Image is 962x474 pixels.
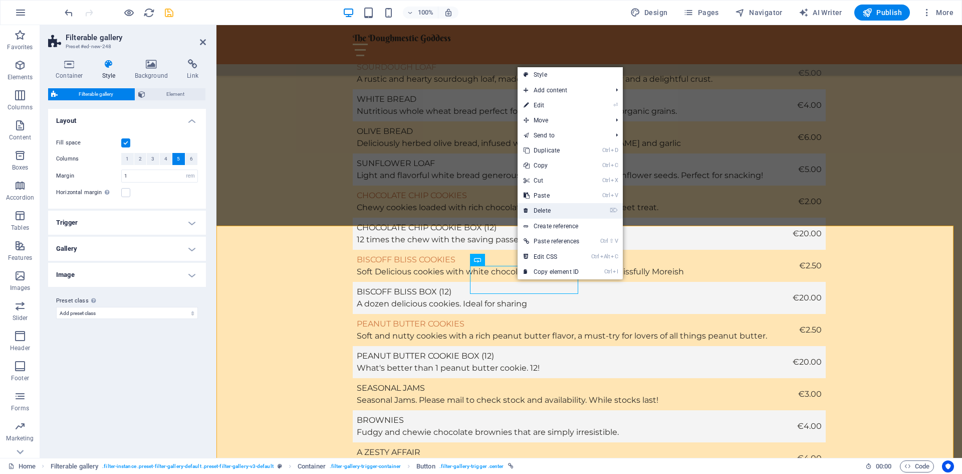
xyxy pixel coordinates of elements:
[610,207,618,214] i: ⌦
[613,268,618,275] i: I
[735,8,783,18] span: Navigator
[518,203,585,218] a: ⌦Delete
[600,253,610,260] i: Alt
[48,237,206,261] h4: Gallery
[922,8,953,18] span: More
[518,188,585,203] a: CtrlVPaste
[799,8,842,18] span: AI Writer
[10,284,31,292] p: Images
[151,153,154,165] span: 3
[179,59,206,80] h4: Link
[602,147,610,153] i: Ctrl
[518,143,585,158] a: CtrlDDuplicate
[518,173,585,188] a: CtrlXCut
[11,224,29,232] p: Tables
[626,5,672,21] div: Design (Ctrl+Alt+Y)
[163,7,175,19] button: save
[518,128,608,143] a: Send to
[177,153,180,165] span: 5
[139,153,142,165] span: 2
[403,7,438,19] button: 100%
[418,7,434,19] h6: 100%
[609,238,614,244] i: ⇧
[904,460,929,472] span: Code
[11,404,29,412] p: Forms
[518,158,585,173] a: CtrlCCopy
[865,460,892,472] h6: Session time
[12,164,29,172] p: Boxes
[591,253,599,260] i: Ctrl
[48,263,206,287] h4: Image
[444,8,453,17] i: On resize automatically adjust zoom level to fit chosen device.
[48,211,206,235] h4: Trigger
[6,434,34,442] p: Marketing
[854,5,910,21] button: Publish
[51,460,514,472] nav: breadcrumb
[164,153,167,165] span: 4
[134,153,147,165] button: 2
[278,463,282,469] i: This element is a customizable preset
[143,7,155,19] button: reload
[611,177,618,184] i: X
[190,153,193,165] span: 6
[66,42,186,51] h3: Preset #ed-new-248
[48,109,206,127] h4: Layout
[611,162,618,169] i: C
[602,177,610,184] i: Ctrl
[61,88,132,100] span: Filterable gallery
[13,314,28,322] p: Slider
[160,153,172,165] button: 4
[7,43,33,51] p: Favorites
[143,7,155,19] i: Reload page
[127,59,180,80] h4: Background
[123,7,135,19] button: Click here to leave preview mode and continue editing
[918,5,957,21] button: More
[518,264,585,279] a: CtrlICopy element ID
[10,344,30,352] p: Header
[518,113,608,128] span: Move
[611,192,618,199] i: V
[508,463,514,469] i: This element is linked
[56,137,121,149] label: Fill space
[518,67,623,82] a: Style
[135,88,206,100] button: Element
[56,187,121,199] label: Horizontal margin
[518,219,623,234] a: Create reference
[56,153,121,165] label: Columns
[883,462,884,470] span: :
[9,133,31,141] p: Content
[51,460,99,472] span: Click to select. Double-click to edit
[8,254,32,262] p: Features
[626,5,672,21] button: Design
[602,162,610,169] i: Ctrl
[121,153,134,165] button: 1
[298,460,326,472] span: Click to select. Double-click to edit
[439,460,504,472] span: . filter-gallery-trigger .center
[148,88,203,100] span: Element
[185,153,198,165] button: 6
[876,460,891,472] span: 00 00
[8,73,33,81] p: Elements
[95,59,127,80] h4: Style
[56,173,121,179] label: Margin
[8,460,36,472] a: Click to cancel selection. Double-click to open Pages
[416,460,435,472] span: Click to select. Double-click to edit
[48,59,95,80] h4: Container
[63,7,75,19] i: Undo: Delete elements (Ctrl+Z)
[56,295,198,307] label: Preset class
[518,249,585,264] a: CtrlAltCEdit CSS
[147,153,159,165] button: 3
[518,98,585,113] a: ⏎Edit
[611,253,618,260] i: C
[731,5,787,21] button: Navigator
[862,8,902,18] span: Publish
[163,7,175,19] i: Save (Ctrl+S)
[900,460,934,472] button: Code
[683,8,718,18] span: Pages
[679,5,723,21] button: Pages
[613,102,618,108] i: ⏎
[600,238,608,244] i: Ctrl
[126,153,129,165] span: 1
[615,238,618,244] i: V
[795,5,846,21] button: AI Writer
